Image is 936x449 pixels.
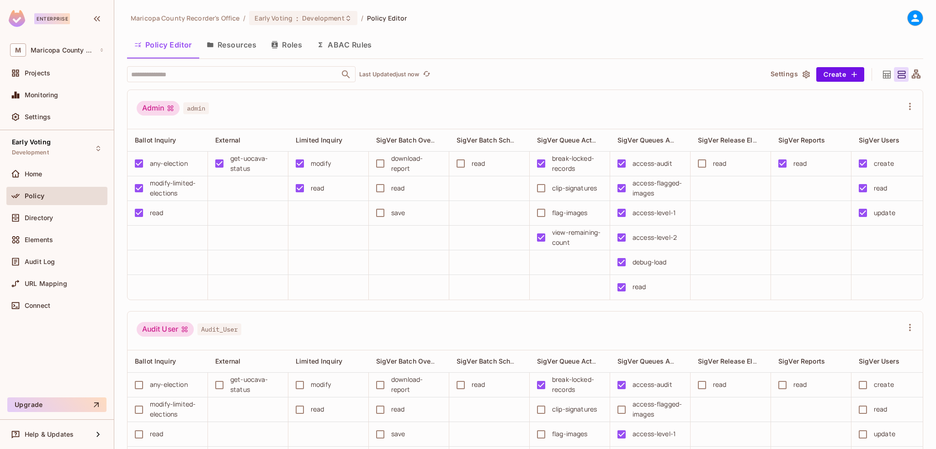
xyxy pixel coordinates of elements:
div: any-election [150,158,188,169]
div: read [713,158,727,169]
div: download-report [391,375,441,395]
div: access-audit [633,158,672,169]
span: Directory [25,214,53,222]
div: modify [311,158,331,169]
div: read [391,404,405,414]
div: flag-images [552,208,588,218]
button: Upgrade [7,397,106,412]
span: Help & Updates [25,431,74,438]
div: debug-load [633,257,667,267]
button: refresh [421,69,432,80]
span: Development [12,149,49,156]
span: Audit_User [197,323,241,335]
span: Early Voting [255,14,292,22]
div: download-report [391,153,441,174]
span: : [296,15,299,22]
div: break-locked-records [552,375,602,395]
span: SigVer Batch Overview [376,357,448,365]
span: Limited Inquiry [296,136,342,144]
span: Workspace: Maricopa County Recorder's Office [31,47,95,54]
span: SigVer Queues Access [617,136,689,144]
span: Development [302,14,344,22]
span: SigVer Reports [778,357,825,365]
div: access-audit [633,380,672,390]
div: access-level-2 [633,232,677,243]
div: modify-limited-elections [150,399,200,419]
div: modify-limited-elections [150,178,200,198]
span: Limited Inquiry [296,357,342,365]
div: read [793,158,807,169]
button: ABAC Rules [309,33,379,56]
button: Open [340,68,352,81]
div: read [311,183,324,193]
span: Ballot Inquiry [135,357,176,365]
div: read [472,380,485,390]
div: read [793,380,807,390]
span: External [215,357,240,365]
div: flag-images [552,429,588,439]
span: SigVer Batch Scheduling [457,136,533,144]
span: admin [183,102,209,114]
span: SigVer Release Election [698,136,771,144]
div: update [874,208,895,218]
span: SigVer Users [859,357,899,365]
div: view-remaining-count [552,227,602,248]
div: read [874,183,888,193]
div: clip-signatures [552,183,597,193]
button: Settings [767,67,813,82]
div: read [713,380,727,390]
span: Early Voting [12,138,51,146]
div: clip-signatures [552,404,597,414]
div: get-uocava-status [230,375,281,395]
div: any-election [150,380,188,390]
div: read [633,282,646,292]
span: Policy Editor [367,14,407,22]
div: read [472,158,485,169]
div: Audit User [137,322,194,337]
span: Settings [25,113,51,121]
button: Create [816,67,864,82]
span: SigVer Users [859,136,899,144]
div: access-level-1 [633,208,675,218]
span: Policy [25,192,44,200]
div: read [150,208,164,218]
span: SigVer Queues Access [617,357,689,365]
div: read [311,404,324,414]
div: Admin [137,101,180,116]
div: create [874,380,894,390]
span: Monitoring [25,91,58,99]
span: SigVer Reports [778,136,825,144]
div: break-locked-records [552,153,602,174]
span: Projects [25,69,50,77]
div: get-uocava-status [230,153,281,174]
span: Audit Log [25,258,55,265]
li: / [243,14,245,22]
img: SReyMgAAAABJRU5ErkJggg== [9,10,25,27]
div: read [874,404,888,414]
div: save [391,208,405,218]
div: modify [311,380,331,390]
span: SigVer Queue Actions [537,136,605,144]
div: access-flagged-images [633,399,683,419]
div: read [150,429,164,439]
span: SigVer Batch Scheduling [457,357,533,365]
span: Elements [25,236,53,243]
span: refresh [423,70,431,79]
p: Last Updated just now [359,71,419,78]
div: create [874,158,894,169]
span: External [215,136,240,144]
div: save [391,429,405,439]
span: Home [25,170,43,178]
li: / [361,14,363,22]
div: Enterprise [34,13,70,24]
div: read [391,183,405,193]
span: Click to refresh data [419,69,432,80]
div: access-flagged-images [633,178,683,198]
div: update [874,429,895,439]
span: Ballot Inquiry [135,136,176,144]
button: Policy Editor [127,33,199,56]
span: SigVer Queue Actions [537,357,605,365]
span: the active workspace [131,14,239,22]
span: SigVer Batch Overview [376,136,448,144]
button: Resources [199,33,264,56]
